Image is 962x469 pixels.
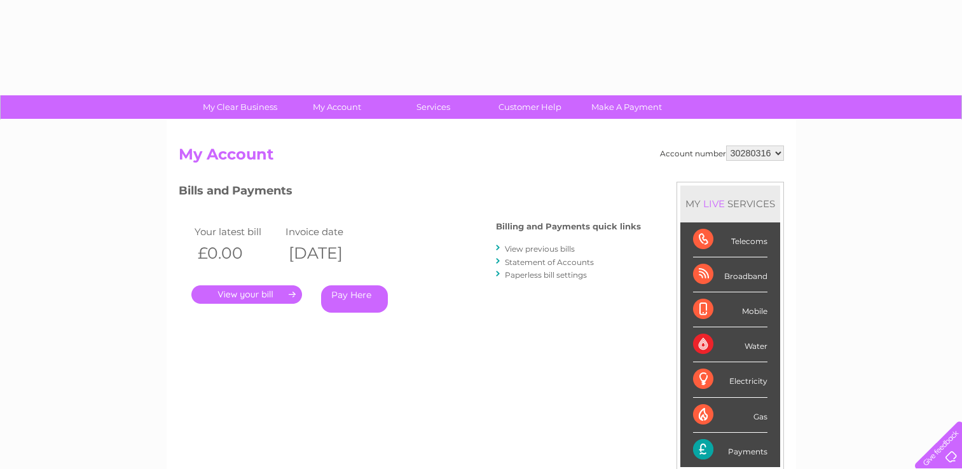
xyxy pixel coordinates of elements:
[282,223,374,240] td: Invoice date
[693,257,767,292] div: Broadband
[505,244,575,254] a: View previous bills
[680,186,780,222] div: MY SERVICES
[693,222,767,257] div: Telecoms
[701,198,727,210] div: LIVE
[693,433,767,467] div: Payments
[693,362,767,397] div: Electricity
[660,146,784,161] div: Account number
[478,95,582,119] a: Customer Help
[496,222,641,231] h4: Billing and Payments quick links
[282,240,374,266] th: [DATE]
[191,240,283,266] th: £0.00
[191,223,283,240] td: Your latest bill
[188,95,292,119] a: My Clear Business
[574,95,679,119] a: Make A Payment
[179,146,784,170] h2: My Account
[191,285,302,304] a: .
[381,95,486,119] a: Services
[284,95,389,119] a: My Account
[321,285,388,313] a: Pay Here
[179,182,641,204] h3: Bills and Payments
[505,257,594,267] a: Statement of Accounts
[693,398,767,433] div: Gas
[505,270,587,280] a: Paperless bill settings
[693,327,767,362] div: Water
[693,292,767,327] div: Mobile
